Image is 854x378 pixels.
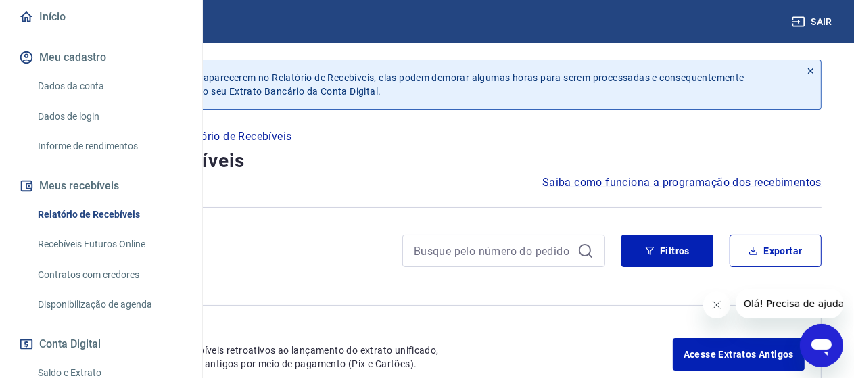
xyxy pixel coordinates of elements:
p: Relatório de Recebíveis [175,128,291,145]
a: Início [16,2,186,32]
a: Recebíveis Futuros Online [32,231,186,258]
iframe: Mensagem da empresa [736,289,843,318]
input: Busque pelo número do pedido [414,241,572,261]
a: Dados da conta [32,72,186,100]
button: Meu cadastro [16,43,186,72]
a: Disponibilização de agenda [32,291,186,318]
button: Conta Digital [16,329,186,359]
p: Para ver lançamentos de recebíveis retroativos ao lançamento do extrato unificado, você pode aces... [68,344,673,371]
button: Sair [789,9,838,34]
p: Extratos Antigos [68,322,673,338]
a: Informe de rendimentos [32,133,186,160]
button: Filtros [621,235,713,267]
button: Exportar [730,235,822,267]
iframe: Fechar mensagem [703,291,730,318]
h4: Relatório de Recebíveis [32,147,822,174]
a: Dados de login [32,103,186,131]
p: Após o envio das liquidações aparecerem no Relatório de Recebíveis, elas podem demorar algumas ho... [73,71,790,98]
a: Saiba como funciona a programação dos recebimentos [542,174,822,191]
a: Relatório de Recebíveis [32,201,186,229]
iframe: Botão para abrir a janela de mensagens [800,324,843,367]
span: Olá! Precisa de ajuda? [8,9,114,20]
p: Carregando... [32,289,822,305]
a: Contratos com credores [32,261,186,289]
a: Acesse Extratos Antigos [673,338,805,371]
button: Meus recebíveis [16,171,186,201]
